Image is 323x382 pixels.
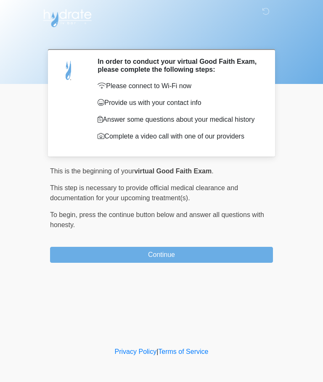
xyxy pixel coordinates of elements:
[50,211,264,228] span: press the continue button below and answer all questions with honesty.
[212,167,213,175] span: .
[98,81,260,91] p: Please connect to Wi-Fi now
[50,184,238,201] span: This step is necessary to provide official medical clearance and documentation for your upcoming ...
[50,247,273,263] button: Continue
[56,58,82,83] img: Agent Avatar
[156,348,158,355] a: |
[50,211,79,218] span: To begin,
[98,115,260,125] p: Answer some questions about your medical history
[98,58,260,73] h2: In order to conduct your virtual Good Faith Exam, please complete the following steps:
[134,167,212,175] strong: virtual Good Faith Exam
[98,98,260,108] p: Provide us with your contact info
[42,6,93,28] img: Hydrate IV Bar - Arcadia Logo
[50,167,134,175] span: This is the beginning of your
[115,348,157,355] a: Privacy Policy
[98,131,260,141] p: Complete a video call with one of our providers
[44,30,279,46] h1: ‎ ‎ ‎ ‎
[158,348,208,355] a: Terms of Service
